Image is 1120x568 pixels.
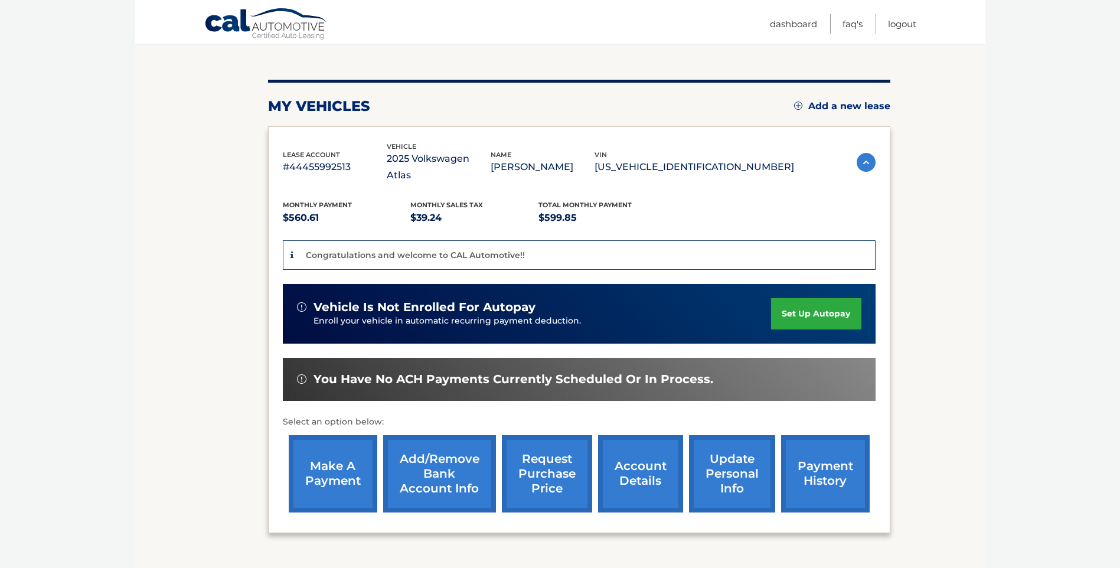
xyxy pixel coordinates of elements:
a: request purchase price [502,435,592,512]
a: Dashboard [770,14,817,34]
span: Monthly sales Tax [410,201,483,209]
a: Cal Automotive [204,8,328,42]
span: name [491,151,511,159]
img: add.svg [794,102,802,110]
a: Add/Remove bank account info [383,435,496,512]
a: update personal info [689,435,775,512]
p: Congratulations and welcome to CAL Automotive!! [306,250,525,260]
img: alert-white.svg [297,302,306,312]
a: Add a new lease [794,100,890,112]
p: Enroll your vehicle in automatic recurring payment deduction. [314,315,772,328]
span: You have no ACH payments currently scheduled or in process. [314,372,713,387]
img: alert-white.svg [297,374,306,384]
a: make a payment [289,435,377,512]
a: Logout [888,14,916,34]
p: $560.61 [283,210,411,226]
span: Total Monthly Payment [538,201,632,209]
p: #44455992513 [283,159,387,175]
p: Select an option below: [283,415,876,429]
a: payment history [781,435,870,512]
img: accordion-active.svg [857,153,876,172]
span: Monthly Payment [283,201,352,209]
span: vehicle [387,142,416,151]
span: vin [595,151,607,159]
p: 2025 Volkswagen Atlas [387,151,491,184]
h2: my vehicles [268,97,370,115]
a: FAQ's [843,14,863,34]
p: [PERSON_NAME] [491,159,595,175]
span: vehicle is not enrolled for autopay [314,300,535,315]
a: account details [598,435,683,512]
p: $599.85 [538,210,667,226]
p: [US_VEHICLE_IDENTIFICATION_NUMBER] [595,159,794,175]
span: lease account [283,151,340,159]
p: $39.24 [410,210,538,226]
a: set up autopay [771,298,861,329]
